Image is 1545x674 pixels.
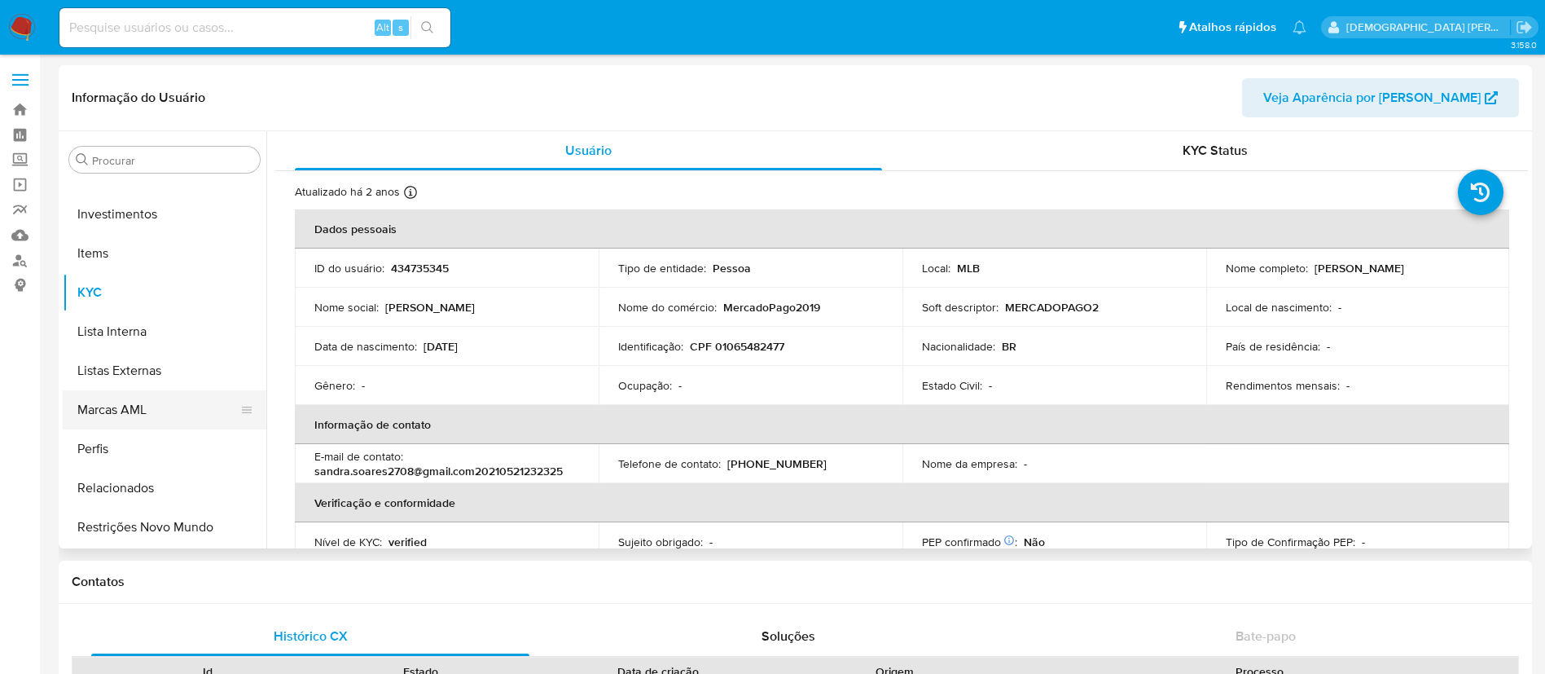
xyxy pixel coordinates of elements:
[398,20,403,35] span: s
[1263,78,1481,117] span: Veja Aparência por [PERSON_NAME]
[618,456,721,471] p: Telefone de contato :
[922,535,1017,549] p: PEP confirmado :
[1183,141,1248,160] span: KYC Status
[76,153,89,166] button: Procurar
[92,153,253,168] input: Procurar
[1005,300,1099,315] p: MERCADOPAGO2
[618,261,706,275] p: Tipo de entidade :
[72,574,1519,590] h1: Contatos
[678,378,682,393] p: -
[391,261,449,275] p: 434735345
[1315,261,1404,275] p: [PERSON_NAME]
[723,300,820,315] p: MercadoPago2019
[388,535,427,549] p: verified
[63,234,266,273] button: Items
[1226,261,1308,275] p: Nome completo :
[1226,378,1340,393] p: Rendimentos mensais :
[295,209,1509,249] th: Dados pessoais
[295,483,1509,522] th: Verificação e conformidade
[1516,19,1533,36] a: Sair
[63,430,266,469] button: Perfis
[63,508,266,547] button: Restrições Novo Mundo
[1327,339,1330,354] p: -
[922,339,995,354] p: Nacionalidade :
[1346,20,1511,35] p: thais.asantos@mercadolivre.com
[1338,300,1341,315] p: -
[295,405,1509,444] th: Informação de contato
[385,300,475,315] p: [PERSON_NAME]
[1362,535,1365,549] p: -
[709,535,713,549] p: -
[618,300,717,315] p: Nome do comércio :
[922,456,1017,471] p: Nome da empresa :
[63,273,266,312] button: KYC
[922,261,950,275] p: Local :
[295,184,400,200] p: Atualizado há 2 anos
[1293,20,1306,34] a: Notificações
[762,627,815,645] span: Soluções
[922,378,982,393] p: Estado Civil :
[1226,339,1320,354] p: País de residência :
[1024,535,1045,549] p: Não
[1226,300,1332,315] p: Local de nascimento :
[1242,78,1519,117] button: Veja Aparência por [PERSON_NAME]
[410,16,444,39] button: search-icon
[989,378,992,393] p: -
[63,312,266,351] button: Lista Interna
[1226,535,1355,549] p: Tipo de Confirmação PEP :
[63,195,266,234] button: Investimentos
[63,469,266,508] button: Relacionados
[274,627,348,645] span: Histórico CX
[690,339,784,354] p: CPF 01065482477
[618,339,683,354] p: Identificação :
[72,90,205,106] h1: Informação do Usuário
[1189,19,1276,36] span: Atalhos rápidos
[63,351,266,390] button: Listas Externas
[618,535,703,549] p: Sujeito obrigado :
[713,261,751,275] p: Pessoa
[424,339,458,354] p: [DATE]
[314,300,379,315] p: Nome social :
[1002,339,1016,354] p: BR
[922,300,999,315] p: Soft descriptor :
[957,261,980,275] p: MLB
[314,464,563,478] p: sandra.soares2708@gmail.com20210521232325
[59,17,450,38] input: Pesquise usuários ou casos...
[1024,456,1027,471] p: -
[1236,627,1296,645] span: Bate-papo
[618,378,672,393] p: Ocupação :
[727,456,827,471] p: [PHONE_NUMBER]
[565,141,612,160] span: Usuário
[314,535,382,549] p: Nível de KYC :
[1346,378,1350,393] p: -
[314,378,355,393] p: Gênero :
[314,449,403,464] p: E-mail de contato :
[314,261,384,275] p: ID do usuário :
[376,20,389,35] span: Alt
[63,390,253,430] button: Marcas AML
[314,339,417,354] p: Data de nascimento :
[362,378,365,393] p: -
